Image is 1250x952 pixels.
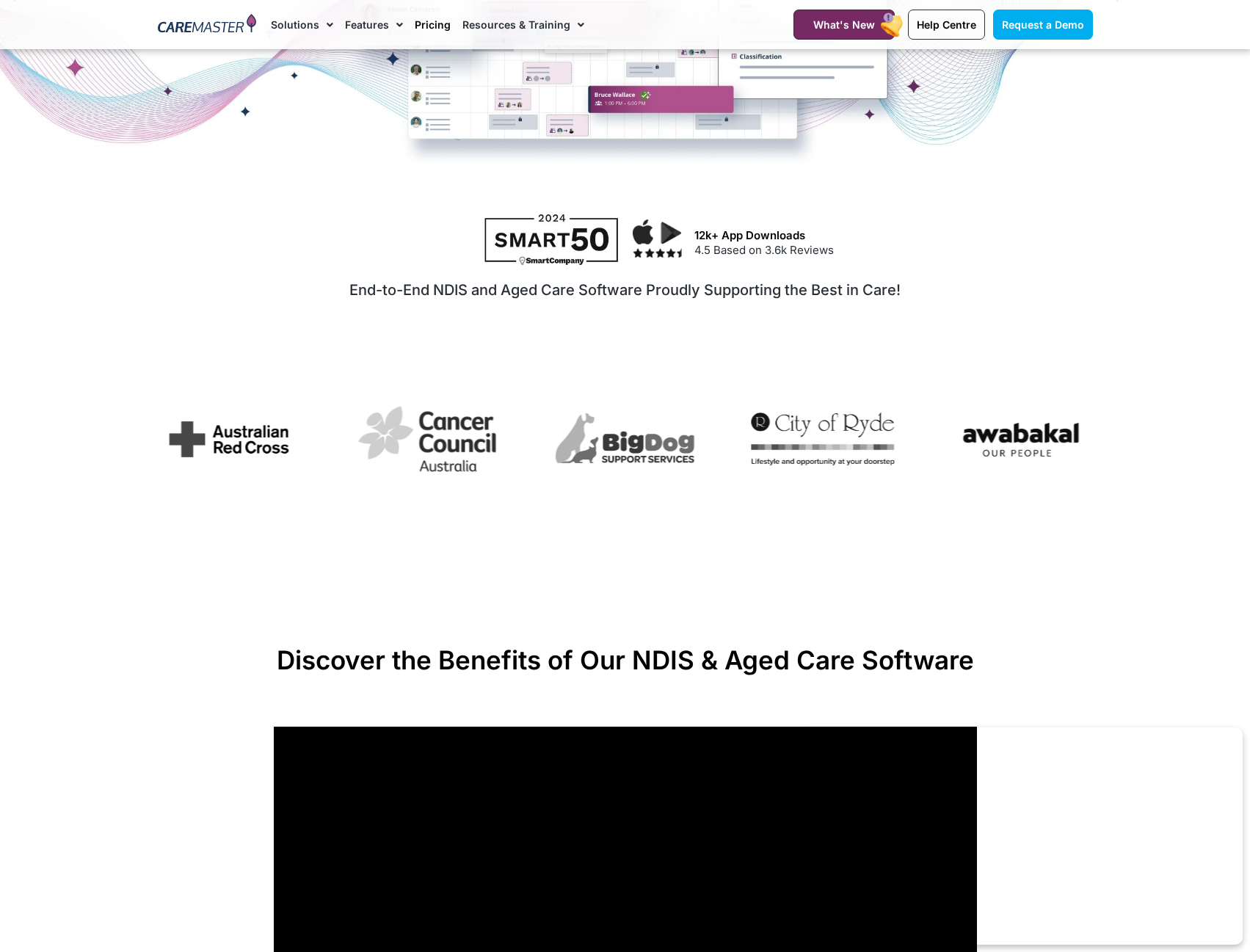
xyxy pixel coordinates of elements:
[157,410,300,474] div: 1 / 7
[752,413,895,470] div: 4 / 7
[752,413,895,465] img: 2022-City-of-Ryde-Logo-One-line-tag_Full-Colour.jpg
[274,644,977,675] h2: Discover the Benefits of Our NDIS & Aged Care Software
[1002,18,1084,31] span: Request a Demo
[917,18,976,31] span: Help Centre
[993,10,1093,40] a: Request a Demo
[167,281,1084,299] h2: End-to-End NDIS and Aged Care Software Proudly Supporting the Best in Care!
[355,399,498,484] div: 2 / 7
[950,409,1093,470] img: 1635806250_vqoB0_.png
[158,14,257,36] img: CareMaster Logo
[694,242,1085,259] p: 4.5 Based on 3.6k Reviews
[793,10,895,40] a: What's New
[158,385,1093,498] div: Image Carousel
[813,18,875,31] span: What's New
[553,411,697,472] div: 3 / 7
[355,399,498,479] img: cancer-council-australia-logo-vector.png
[553,411,697,467] img: 263fe684f9ca25cbbbe20494344166dc.webp
[694,229,1085,242] h3: 12k+ App Downloads
[796,727,1243,945] iframe: Popup CTA
[950,409,1093,476] div: 5 / 7
[908,10,985,40] a: Help Centre
[157,410,300,469] img: Arc-Newlogo.svg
